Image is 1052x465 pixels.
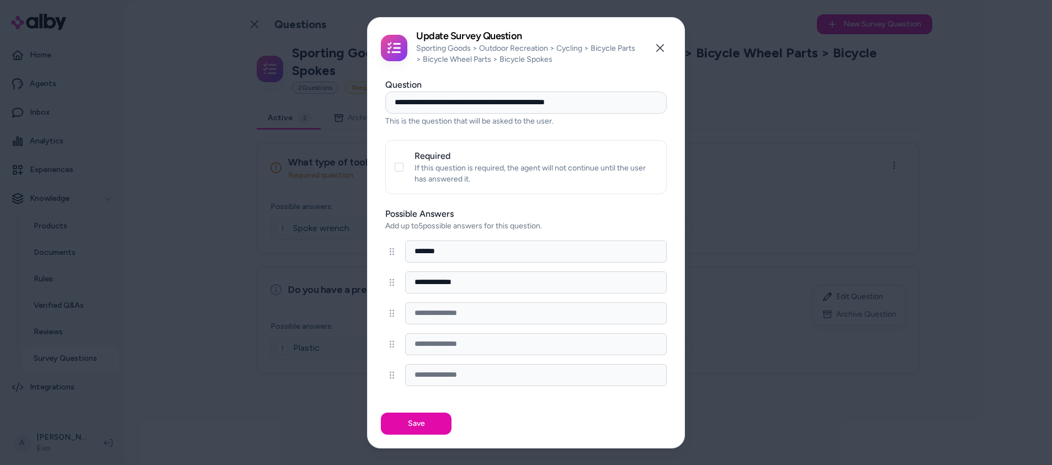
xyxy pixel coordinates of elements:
[385,207,667,221] label: Possible Answers
[385,79,422,90] label: Question
[385,116,667,127] p: This is the question that will be asked to the user.
[415,151,450,161] label: Required
[416,31,636,41] h2: Update Survey Question
[381,413,451,435] button: Save
[385,221,667,232] p: Add up to 5 possible answers for this question.
[416,43,636,65] p: Sporting Goods > Outdoor Recreation > Cycling > Bicycle Parts > Bicycle Wheel Parts > Bicycle Spokes
[415,163,657,185] p: If this question is required, the agent will not continue until the user has answered it.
